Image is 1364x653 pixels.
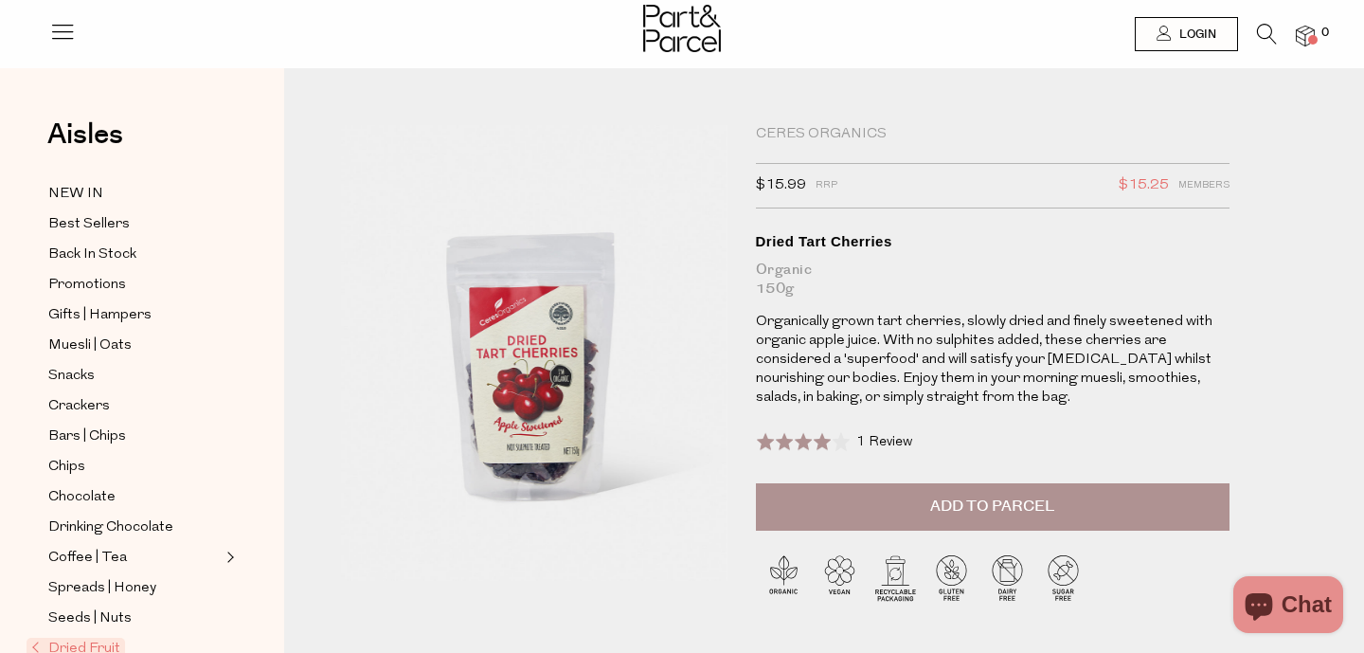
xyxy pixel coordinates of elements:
[48,516,221,539] a: Drinking Chocolate
[48,608,132,630] span: Seeds | Nuts
[222,546,235,569] button: Expand/Collapse Coffee | Tea
[1296,26,1315,45] a: 0
[1119,173,1169,198] span: $15.25
[48,273,221,297] a: Promotions
[48,244,136,266] span: Back In Stock
[924,550,979,606] img: P_P-ICONS-Live_Bec_V11_Gluten_Free.svg
[341,125,727,581] img: Dried Tart Cherries
[816,173,837,198] span: RRP
[48,212,221,236] a: Best Sellers
[48,577,156,600] span: Spreads | Honey
[756,173,806,198] span: $15.99
[1035,550,1091,606] img: P_P-ICONS-Live_Bec_V11_Sugar_Free.svg
[48,303,221,327] a: Gifts | Hampers
[48,425,221,448] a: Bars | Chips
[48,182,221,206] a: NEW IN
[48,426,126,448] span: Bars | Chips
[48,576,221,600] a: Spreads | Honey
[47,114,123,155] span: Aisles
[48,547,127,570] span: Coffee | Tea
[48,365,95,388] span: Snacks
[756,232,1229,251] div: Dried Tart Cherries
[1135,17,1238,51] a: Login
[868,550,924,606] img: P_P-ICONS-Live_Bec_V11_Recyclable_Packaging.svg
[756,125,1229,144] div: Ceres Organics
[812,550,868,606] img: P_P-ICONS-Live_Bec_V11_Vegan.svg
[47,120,123,168] a: Aisles
[48,274,126,297] span: Promotions
[756,483,1229,531] button: Add to Parcel
[48,334,221,357] a: Muesli | Oats
[1178,173,1229,198] span: Members
[48,485,221,509] a: Chocolate
[756,313,1229,408] p: Organically grown tart cherries, slowly dried and finely sweetened with organic apple juice. With...
[48,394,221,418] a: Crackers
[1228,576,1349,638] inbox-online-store-chat: Shopify online store chat
[756,550,812,606] img: P_P-ICONS-Live_Bec_V11_Organic.svg
[1175,27,1216,43] span: Login
[756,261,1229,299] div: organic 150g
[643,5,721,52] img: Part&Parcel
[48,546,221,570] a: Coffee | Tea
[48,486,116,509] span: Chocolate
[48,243,221,266] a: Back In Stock
[979,550,1035,606] img: P_P-ICONS-Live_Bec_V11_Dairy_Free.svg
[48,213,130,236] span: Best Sellers
[48,455,221,479] a: Chips
[48,304,152,327] span: Gifts | Hampers
[48,395,110,418] span: Crackers
[48,183,103,206] span: NEW IN
[856,435,912,449] span: 1 Review
[930,496,1054,517] span: Add to Parcel
[48,335,132,357] span: Muesli | Oats
[48,517,173,539] span: Drinking Chocolate
[1317,25,1334,42] span: 0
[48,364,221,388] a: Snacks
[48,456,85,479] span: Chips
[48,607,221,630] a: Seeds | Nuts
